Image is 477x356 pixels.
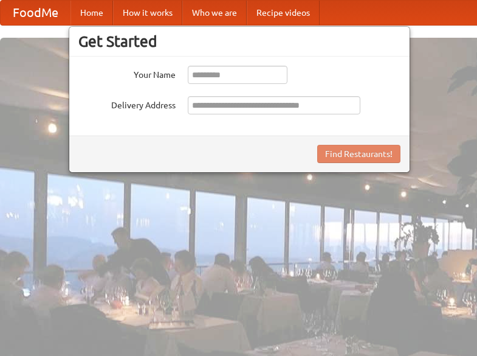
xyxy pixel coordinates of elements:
[78,96,176,111] label: Delivery Address
[113,1,182,25] a: How it works
[70,1,113,25] a: Home
[78,66,176,81] label: Your Name
[247,1,320,25] a: Recipe videos
[1,1,70,25] a: FoodMe
[182,1,247,25] a: Who we are
[78,32,400,51] h3: Get Started
[317,145,400,163] button: Find Restaurants!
